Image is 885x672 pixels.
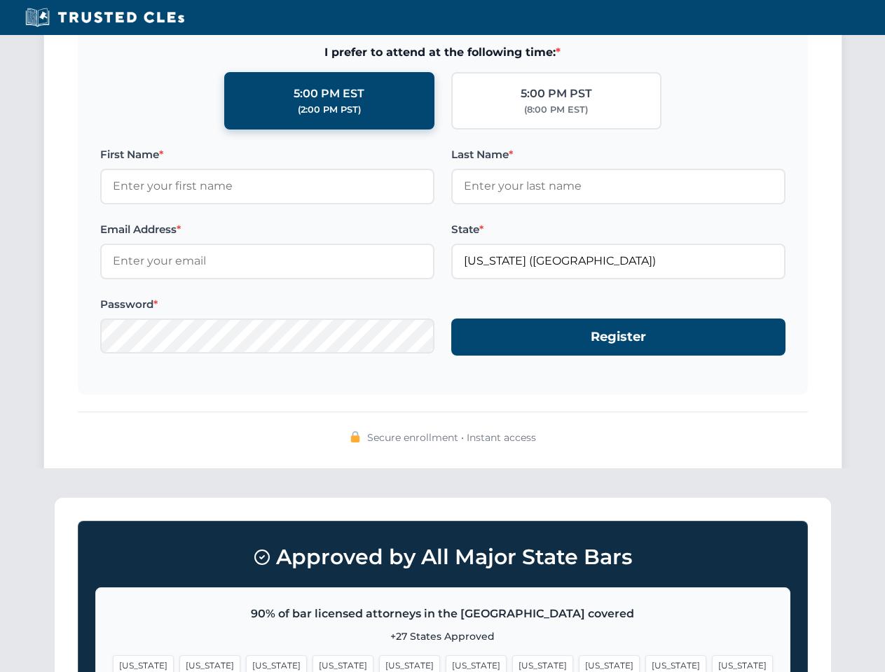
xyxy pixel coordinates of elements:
[367,430,536,445] span: Secure enrollment • Instant access
[100,296,434,313] label: Password
[521,85,592,103] div: 5:00 PM PST
[451,221,785,238] label: State
[113,629,773,644] p: +27 States Approved
[21,7,188,28] img: Trusted CLEs
[100,169,434,204] input: Enter your first name
[451,146,785,163] label: Last Name
[95,538,790,576] h3: Approved by All Major State Bars
[350,431,361,442] img: 🔒
[451,169,785,204] input: Enter your last name
[524,103,588,117] div: (8:00 PM EST)
[100,146,434,163] label: First Name
[100,43,785,62] span: I prefer to attend at the following time:
[294,85,364,103] div: 5:00 PM EST
[100,244,434,279] input: Enter your email
[451,244,785,279] input: Florida (FL)
[113,605,773,623] p: 90% of bar licensed attorneys in the [GEOGRAPHIC_DATA] covered
[298,103,361,117] div: (2:00 PM PST)
[451,318,785,356] button: Register
[100,221,434,238] label: Email Address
